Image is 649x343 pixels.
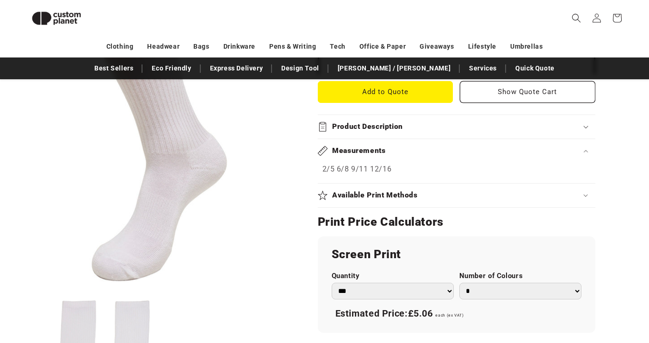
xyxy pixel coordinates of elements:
h2: Print Price Calculators [318,215,595,229]
a: Bags [193,38,209,55]
a: Lifestyle [468,38,496,55]
a: Giveaways [420,38,454,55]
p: 2/5 6/8 9/11 12/16 [322,163,591,176]
summary: Product Description [318,115,595,139]
a: Pens & Writing [269,38,316,55]
a: Headwear [147,38,179,55]
a: Umbrellas [510,38,543,55]
h2: Measurements [332,146,386,156]
button: Show Quote Cart [460,81,595,103]
a: Office & Paper [359,38,406,55]
label: Number of Colours [459,272,581,280]
div: Estimated Price: [332,304,581,324]
button: Add to Quote [318,81,453,103]
summary: Measurements [318,139,595,163]
a: [PERSON_NAME] / [PERSON_NAME] [333,60,455,76]
a: Clothing [106,38,134,55]
h2: Product Description [332,122,403,132]
a: Tech [330,38,345,55]
h2: Screen Print [332,247,581,262]
a: Design Tool [277,60,324,76]
summary: Available Print Methods [318,184,595,207]
span: £5.06 [408,308,433,319]
img: Custom Planet [24,4,89,33]
label: Quantity [332,272,454,280]
span: each (ex VAT) [435,313,464,318]
a: Drinkware [223,38,255,55]
summary: Search [566,8,587,28]
h2: Available Print Methods [332,191,418,200]
a: Express Delivery [205,60,268,76]
a: Eco Friendly [147,60,196,76]
a: Quick Quote [511,60,559,76]
a: Best Sellers [90,60,138,76]
a: Services [464,60,501,76]
iframe: Chat Widget [490,243,649,343]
